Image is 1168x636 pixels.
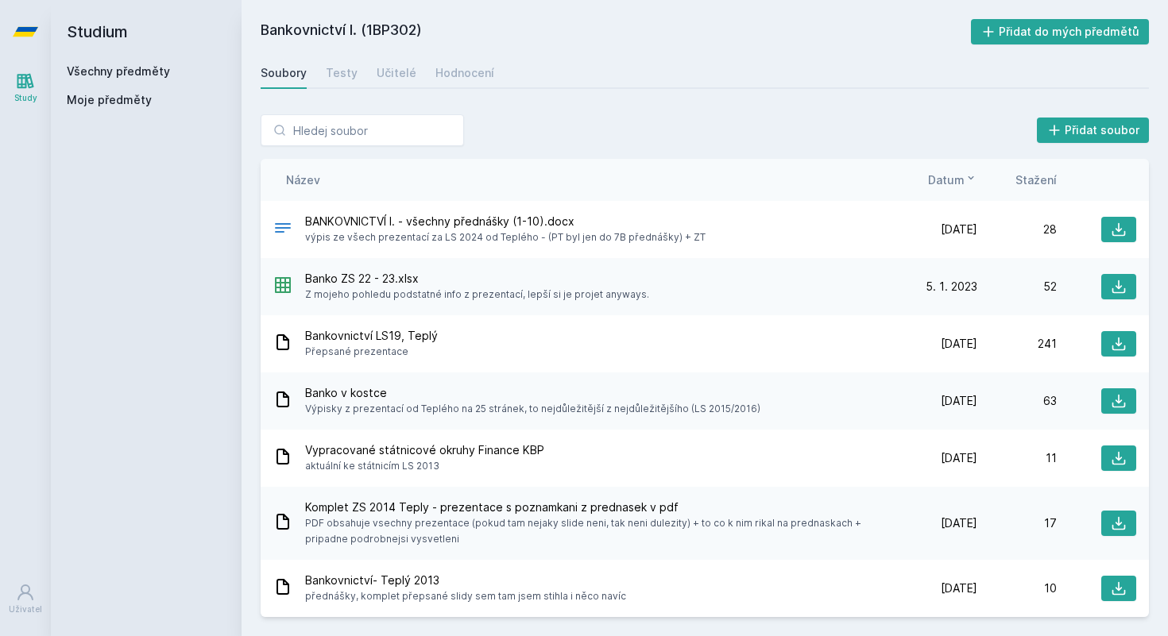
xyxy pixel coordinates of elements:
div: 63 [977,393,1057,409]
span: [DATE] [941,580,977,596]
div: Hodnocení [435,65,494,81]
div: DOCX [273,218,292,241]
span: BANKOVNICTVÍ I. - všechny přednášky (1-10).docx [305,214,706,229]
h2: Bankovnictví I. (1BP302) [261,19,971,44]
button: Přidat do mých předmětů [971,19,1150,44]
span: PDF obsahuje vsechny prezentace (pokud tam nejaky slide neni, tak neni dulezity) + to co k nim ri... [305,515,891,547]
span: Vypracované státnicové okruhy Finance KBP [305,442,544,458]
div: 52 [977,279,1057,295]
button: Stažení [1015,172,1057,188]
span: 5. 1. 2023 [926,279,977,295]
div: 17 [977,515,1057,531]
div: Uživatel [9,603,42,615]
div: XLSX [273,276,292,299]
span: Banko v kostce [305,385,760,401]
span: [DATE] [941,336,977,352]
a: Study [3,64,48,112]
span: Bankovnictví- Teplý 2013 [305,572,626,588]
div: Testy [326,65,358,81]
div: Study [14,92,37,104]
div: Soubory [261,65,307,81]
span: [DATE] [941,393,977,409]
span: Banko ZS 22 - 23.xlsx [305,271,649,287]
span: Přepsané prezentace [305,344,438,360]
a: Všechny předměty [67,64,170,78]
span: Moje předměty [67,92,152,108]
div: 241 [977,336,1057,352]
span: výpis ze všech prezentací za LS 2024 od Teplého - (PT byl jen do 7B přednášky) + ZT [305,229,706,245]
input: Hledej soubor [261,114,464,146]
button: Datum [928,172,977,188]
div: Učitelé [377,65,416,81]
div: 10 [977,580,1057,596]
div: 28 [977,222,1057,237]
span: [DATE] [941,222,977,237]
span: Z mojeho pohledu podstatné info z prezentací, lepší si je projet anyways. [305,287,649,303]
button: Přidat soubor [1037,118,1150,143]
a: Učitelé [377,57,416,89]
span: Komplet ZS 2014 Teply - prezentace s poznamkani z prednasek v pdf [305,499,891,515]
div: 11 [977,450,1057,466]
span: Datum [928,172,965,188]
a: Soubory [261,57,307,89]
span: Bankovnictví LS19, Teplý [305,328,438,344]
span: [DATE] [941,515,977,531]
span: přednášky, komplet přepsané slidy sem tam jsem stihla i něco navíc [305,588,626,604]
span: [DATE] [941,450,977,466]
a: Hodnocení [435,57,494,89]
span: Výpisky z prezentací od Teplého na 25 stránek, to nejdůležitější z nejdůležitějšího (LS 2015/2016) [305,401,760,417]
a: Testy [326,57,358,89]
button: Název [286,172,320,188]
a: Uživatel [3,575,48,623]
span: aktuální ke státnicím LS 2013 [305,458,544,474]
